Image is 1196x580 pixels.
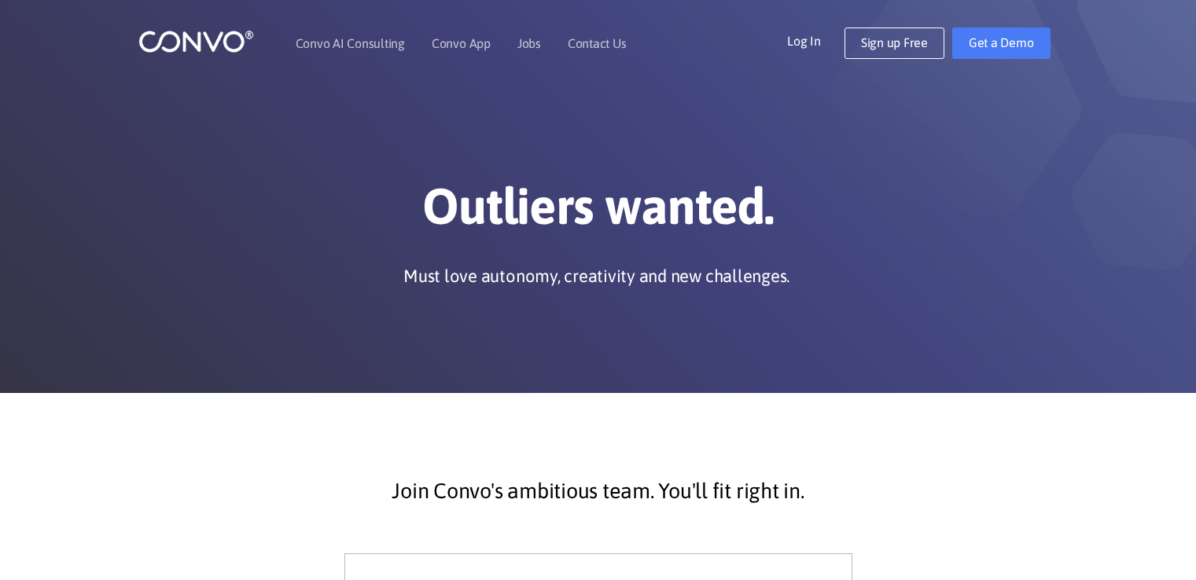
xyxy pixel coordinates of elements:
[517,37,541,50] a: Jobs
[138,29,254,53] img: logo_1.png
[952,28,1051,59] a: Get a Demo
[174,472,1023,511] p: Join Convo's ambitious team. You'll fit right in.
[787,28,845,53] a: Log In
[403,264,789,288] p: Must love autonomy, creativity and new challenges.
[432,37,491,50] a: Convo App
[162,176,1035,248] h1: Outliers wanted.
[568,37,627,50] a: Contact Us
[296,37,405,50] a: Convo AI Consulting
[845,28,944,59] a: Sign up Free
